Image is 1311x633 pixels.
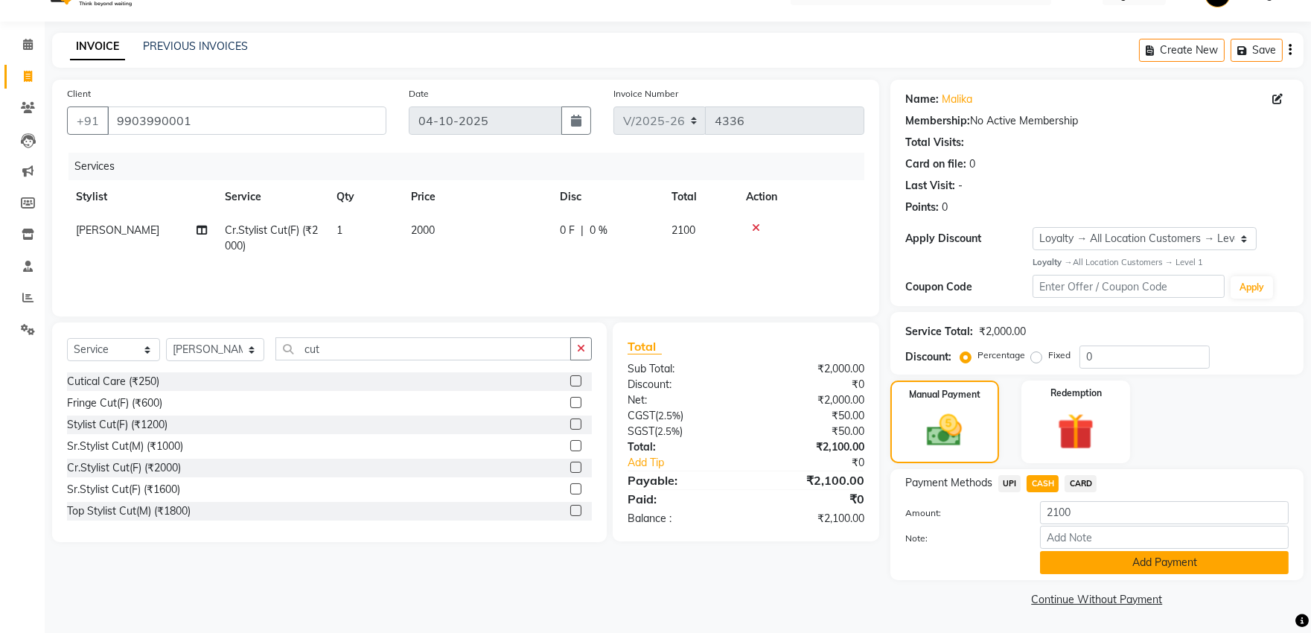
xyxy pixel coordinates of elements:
[581,223,584,238] span: |
[67,503,191,519] div: Top Stylist Cut(M) (₹1800)
[411,223,435,237] span: 2000
[746,361,875,377] div: ₹2,000.00
[616,490,746,508] div: Paid:
[616,392,746,408] div: Net:
[746,408,875,424] div: ₹50.00
[905,113,970,129] div: Membership:
[628,424,654,438] span: SGST
[916,410,973,451] img: _cash.svg
[657,425,680,437] span: 2.5%
[67,106,109,135] button: +91
[1033,257,1072,267] strong: Loyalty →
[1048,349,1071,362] label: Fixed
[977,349,1025,362] label: Percentage
[1139,39,1225,62] button: Create New
[746,490,875,508] div: ₹0
[894,506,1030,520] label: Amount:
[616,471,746,489] div: Payable:
[905,178,955,194] div: Last Visit:
[107,106,386,135] input: Search by Name/Mobile/Email/Code
[905,135,964,150] div: Total Visits:
[672,223,695,237] span: 2100
[616,361,746,377] div: Sub Total:
[551,180,663,214] th: Disc
[616,424,746,439] div: ( )
[942,92,972,107] a: Malika
[905,156,966,172] div: Card on file:
[905,279,1033,295] div: Coupon Code
[1231,39,1283,62] button: Save
[67,460,181,476] div: Cr.Stylist Cut(F) (₹2000)
[979,324,1026,340] div: ₹2,000.00
[628,339,662,354] span: Total
[905,349,951,365] div: Discount:
[67,374,159,389] div: Cutical Care (₹250)
[746,511,875,527] div: ₹2,100.00
[67,180,216,214] th: Stylist
[737,180,864,214] th: Action
[942,200,948,215] div: 0
[663,180,737,214] th: Total
[613,87,678,101] label: Invoice Number
[143,39,248,53] a: PREVIOUS INVOICES
[658,410,680,422] span: 2.5%
[76,223,159,237] span: [PERSON_NAME]
[336,223,342,237] span: 1
[909,388,980,401] label: Manual Payment
[1046,409,1106,454] img: _gift.svg
[905,200,939,215] div: Points:
[70,34,125,60] a: INVOICE
[616,511,746,527] div: Balance :
[616,455,768,471] a: Add Tip
[216,180,328,214] th: Service
[1040,526,1289,549] input: Add Note
[402,180,551,214] th: Price
[67,417,168,433] div: Stylist Cut(F) (₹1200)
[1065,475,1097,492] span: CARD
[894,532,1030,545] label: Note:
[275,337,571,360] input: Search or Scan
[746,392,875,408] div: ₹2,000.00
[905,231,1033,246] div: Apply Discount
[590,223,607,238] span: 0 %
[746,377,875,392] div: ₹0
[67,87,91,101] label: Client
[905,92,939,107] div: Name:
[905,324,973,340] div: Service Total:
[746,471,875,489] div: ₹2,100.00
[409,87,429,101] label: Date
[746,424,875,439] div: ₹50.00
[969,156,975,172] div: 0
[1040,551,1289,574] button: Add Payment
[1033,275,1225,298] input: Enter Offer / Coupon Code
[905,113,1289,129] div: No Active Membership
[746,439,875,455] div: ₹2,100.00
[560,223,575,238] span: 0 F
[768,455,875,471] div: ₹0
[67,395,162,411] div: Fringe Cut(F) (₹600)
[68,153,875,180] div: Services
[1050,387,1102,400] label: Redemption
[616,377,746,392] div: Discount:
[998,475,1021,492] span: UPI
[1027,475,1059,492] span: CASH
[628,409,655,422] span: CGST
[67,482,180,497] div: Sr.Stylist Cut(F) (₹1600)
[616,439,746,455] div: Total:
[1231,276,1273,299] button: Apply
[1040,501,1289,524] input: Amount
[905,475,992,491] span: Payment Methods
[958,178,963,194] div: -
[225,223,318,252] span: Cr.Stylist Cut(F) (₹2000)
[328,180,402,214] th: Qty
[893,592,1301,608] a: Continue Without Payment
[616,408,746,424] div: ( )
[1033,256,1289,269] div: All Location Customers → Level 1
[67,439,183,454] div: Sr.Stylist Cut(M) (₹1000)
